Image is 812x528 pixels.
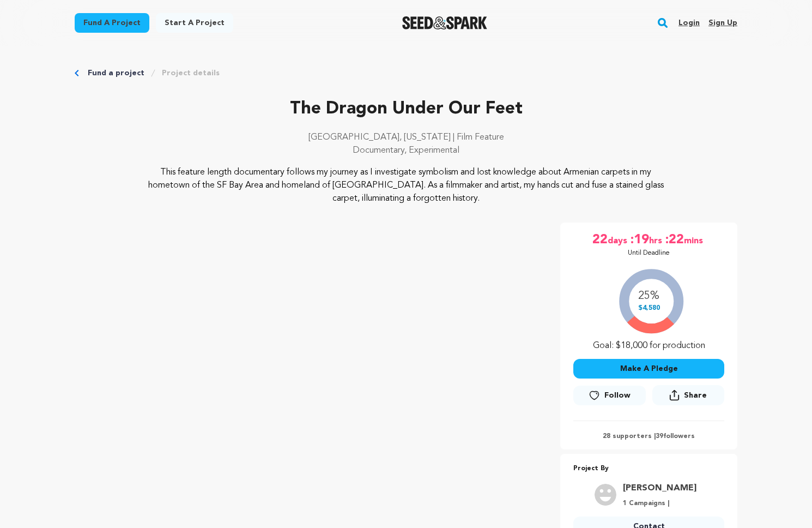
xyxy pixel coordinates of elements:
[708,14,737,32] a: Sign up
[402,16,488,29] a: Seed&Spark Homepage
[573,463,724,475] p: Project By
[595,484,616,506] img: user.png
[592,231,608,249] span: 22
[652,385,724,410] span: Share
[162,68,220,79] a: Project details
[75,13,149,33] a: Fund a project
[628,249,670,257] p: Until Deadline
[678,14,700,32] a: Login
[649,231,664,249] span: hrs
[573,386,645,405] a: Follow
[573,359,724,379] button: Make A Pledge
[75,131,737,144] p: [GEOGRAPHIC_DATA], [US_STATE] | Film Feature
[75,96,737,122] p: The Dragon Under Our Feet
[141,166,671,205] p: This feature length documentary follows my journey as I investigate symbolism and lost knowledge ...
[604,390,631,401] span: Follow
[652,385,724,405] button: Share
[684,390,707,401] span: Share
[623,482,696,495] a: Goto Tara Baghdassarian profile
[88,68,144,79] a: Fund a project
[623,499,696,508] p: 1 Campaigns |
[573,432,724,441] p: 28 supporters | followers
[75,144,737,157] p: Documentary, Experimental
[402,16,488,29] img: Seed&Spark Logo Dark Mode
[664,231,684,249] span: :22
[75,68,737,79] div: Breadcrumb
[608,231,629,249] span: days
[684,231,705,249] span: mins
[656,433,663,440] span: 39
[629,231,649,249] span: :19
[156,13,233,33] a: Start a project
